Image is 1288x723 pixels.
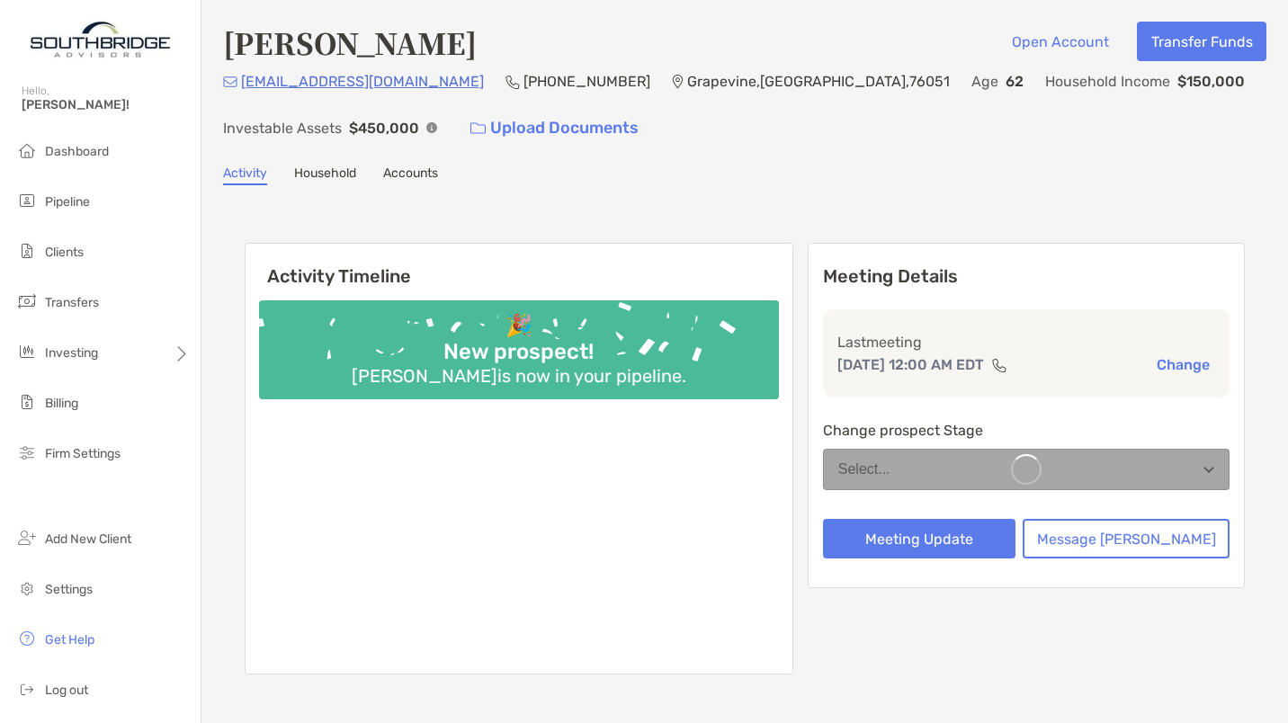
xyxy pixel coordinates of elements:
img: Zoe Logo [22,7,179,72]
span: Dashboard [45,144,109,159]
p: Last meeting [837,331,1215,353]
p: [DATE] 12:00 AM EDT [837,353,984,376]
img: transfers icon [16,290,38,312]
img: Info Icon [426,122,437,133]
img: Email Icon [223,76,237,87]
img: investing icon [16,341,38,362]
span: Billing [45,396,78,411]
a: Upload Documents [459,109,650,147]
span: Settings [45,582,93,597]
p: 62 [1006,70,1024,93]
img: logout icon [16,678,38,700]
span: Get Help [45,632,94,647]
p: Change prospect Stage [823,419,1230,442]
h6: Activity Timeline [246,244,792,287]
p: Meeting Details [823,265,1230,288]
img: communication type [991,358,1007,372]
p: $150,000 [1177,70,1245,93]
img: firm-settings icon [16,442,38,463]
span: Pipeline [45,194,90,210]
a: Accounts [383,165,438,185]
span: Investing [45,345,98,361]
div: New prospect! [436,339,601,365]
img: add_new_client icon [16,527,38,549]
a: Activity [223,165,267,185]
p: Grapevine , [GEOGRAPHIC_DATA] , 76051 [687,70,950,93]
button: Message [PERSON_NAME] [1023,519,1230,558]
button: Transfer Funds [1137,22,1266,61]
span: Clients [45,245,84,260]
span: Transfers [45,295,99,310]
span: Add New Client [45,531,131,547]
img: get-help icon [16,628,38,649]
img: Location Icon [672,75,684,89]
button: Meeting Update [823,519,1015,558]
span: Log out [45,683,88,698]
p: Household Income [1045,70,1170,93]
button: Change [1151,355,1215,374]
img: clients icon [16,240,38,262]
div: [PERSON_NAME] is now in your pipeline. [344,365,693,387]
a: Household [294,165,356,185]
img: settings icon [16,577,38,599]
p: [EMAIL_ADDRESS][DOMAIN_NAME] [241,70,484,93]
img: button icon [470,122,486,135]
p: Age [971,70,998,93]
p: Investable Assets [223,117,342,139]
span: [PERSON_NAME]! [22,97,190,112]
img: pipeline icon [16,190,38,211]
p: $450,000 [349,117,419,139]
img: dashboard icon [16,139,38,161]
p: [PHONE_NUMBER] [523,70,650,93]
div: 🎉 [498,313,540,339]
h4: [PERSON_NAME] [223,22,477,63]
button: Open Account [997,22,1123,61]
img: Phone Icon [505,75,520,89]
span: Firm Settings [45,446,121,461]
img: billing icon [16,391,38,413]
